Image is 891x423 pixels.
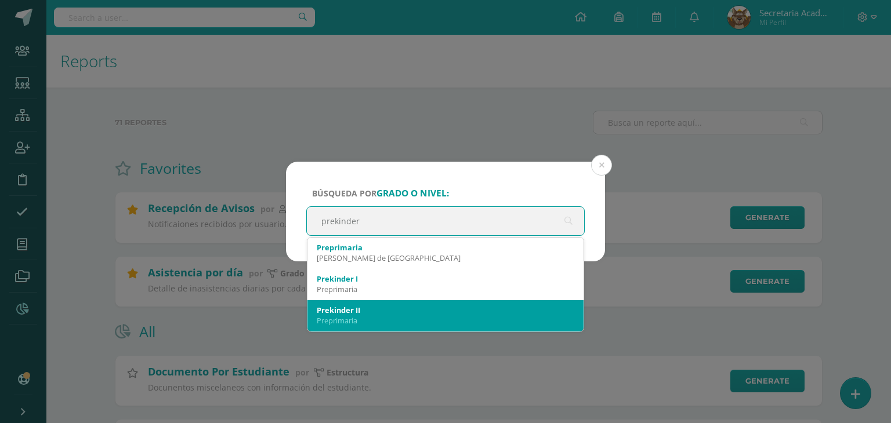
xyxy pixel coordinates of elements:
[317,284,574,294] div: Preprimaria
[376,187,449,199] strong: grado o nivel:
[317,315,574,326] div: Preprimaria
[317,253,574,263] div: [PERSON_NAME] de [GEOGRAPHIC_DATA]
[591,155,612,176] button: Close (Esc)
[317,242,574,253] div: Preprimaria
[317,305,574,315] div: Prekinder II
[312,188,449,199] span: Búsqueda por
[317,274,574,284] div: Prekinder I
[307,207,584,235] input: ej. Primero primaria, etc.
